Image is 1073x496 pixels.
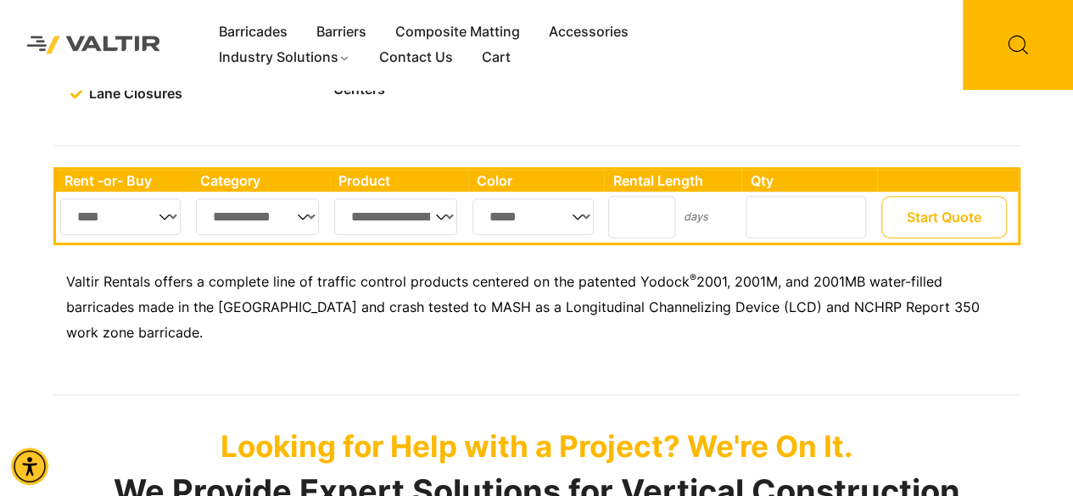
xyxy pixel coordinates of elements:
select: Single select [472,198,594,235]
a: Composite Matting [381,20,534,45]
select: Single select [196,198,320,235]
a: Cart [467,45,525,70]
th: Product [330,170,468,192]
a: Contact Us [365,45,467,70]
div: Accessibility Menu [11,448,48,485]
img: Valtir Rentals [13,22,175,68]
a: Industry Solutions [204,45,365,70]
th: Category [192,170,331,192]
span: 2001, 2001M, and 2001MB water-filled barricades made in the [GEOGRAPHIC_DATA] and crash tested to... [66,273,980,341]
a: Accessories [534,20,643,45]
input: Number [608,196,675,238]
th: Rent -or- Buy [56,170,192,192]
input: Number [746,196,866,238]
sup: ® [690,271,696,284]
th: Rental Length [604,170,741,192]
th: Color [468,170,605,192]
a: Barricades [204,20,302,45]
a: Barriers [302,20,381,45]
span: Lane Closures [85,81,182,107]
small: days [683,210,707,223]
p: Looking for Help with a Project? We're On It. [53,428,1020,464]
button: Start Quote [881,196,1007,238]
select: Single select [60,198,182,235]
th: Qty [741,170,876,192]
select: Single select [334,198,457,235]
span: Valtir Rentals offers a complete line of traffic control products centered on the patented Yodock [66,273,690,290]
